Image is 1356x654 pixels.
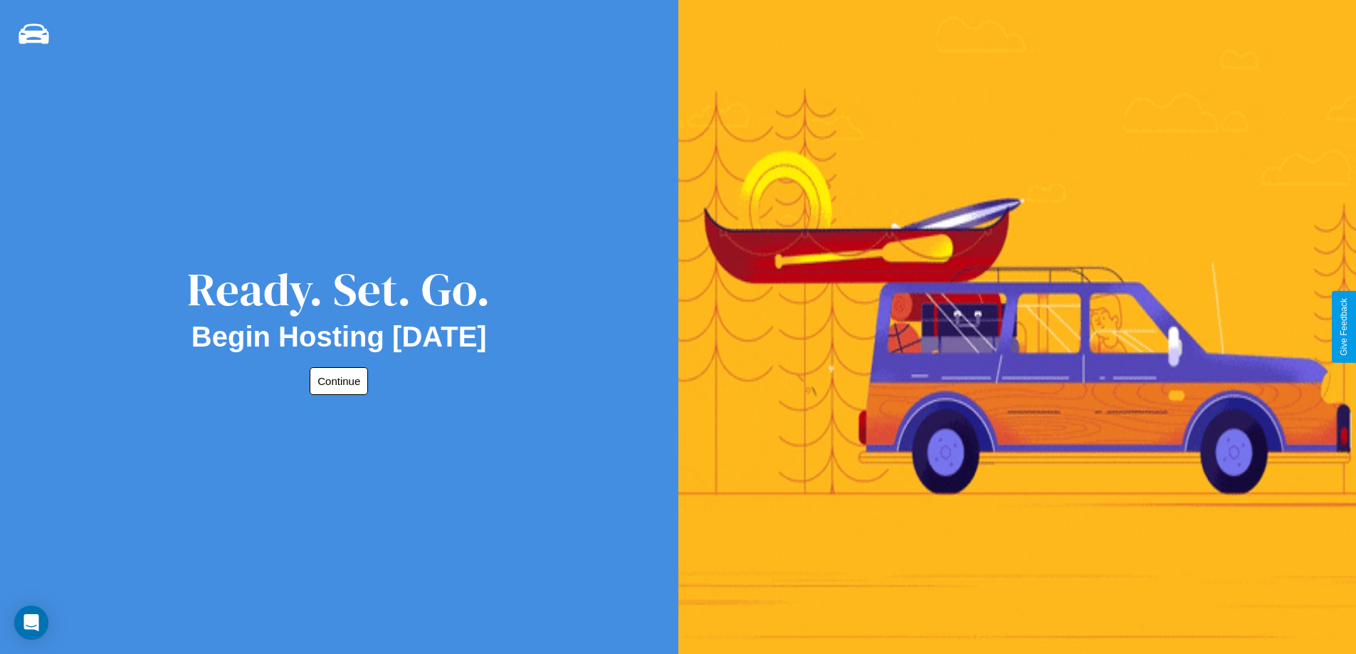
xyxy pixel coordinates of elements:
div: Ready. Set. Go. [187,258,490,321]
div: Open Intercom Messenger [14,606,48,640]
h2: Begin Hosting [DATE] [191,321,487,353]
div: Give Feedback [1339,298,1349,356]
button: Continue [310,367,368,395]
